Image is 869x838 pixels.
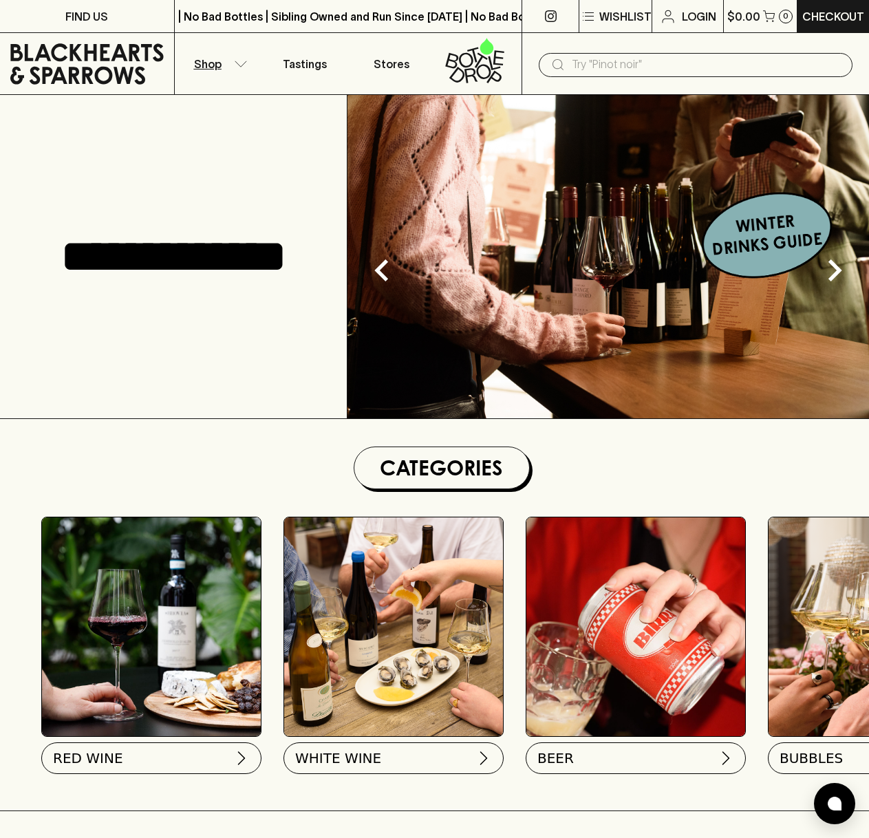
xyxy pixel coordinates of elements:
span: RED WINE [53,749,123,768]
span: BEER [537,749,574,768]
h1: Categories [360,453,524,483]
button: Previous [354,243,409,298]
button: RED WINE [41,742,261,774]
a: Stores [348,33,435,94]
p: $0.00 [727,8,760,25]
span: BUBBLES [780,749,843,768]
button: Shop [175,33,261,94]
img: optimise [347,95,869,418]
button: BEER [526,742,746,774]
p: Stores [374,56,409,72]
img: chevron-right.svg [475,750,492,766]
span: WHITE WINE [295,749,381,768]
img: BIRRA_GOOD-TIMES_INSTA-2 1/optimise?auth=Mjk3MjY0ODMzMw__ [526,517,745,736]
img: bubble-icon [828,797,841,810]
button: WHITE WINE [283,742,504,774]
input: Try "Pinot noir" [572,54,841,76]
img: chevron-right.svg [233,750,250,766]
img: optimise [284,517,503,736]
p: Wishlist [599,8,652,25]
p: Checkout [802,8,864,25]
p: Login [682,8,716,25]
img: chevron-right.svg [718,750,734,766]
p: Shop [194,56,222,72]
p: Tastings [283,56,327,72]
p: FIND US [65,8,108,25]
button: Next [807,243,862,298]
a: Tastings [261,33,348,94]
p: 0 [783,12,788,20]
img: Red Wine Tasting [42,517,261,736]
